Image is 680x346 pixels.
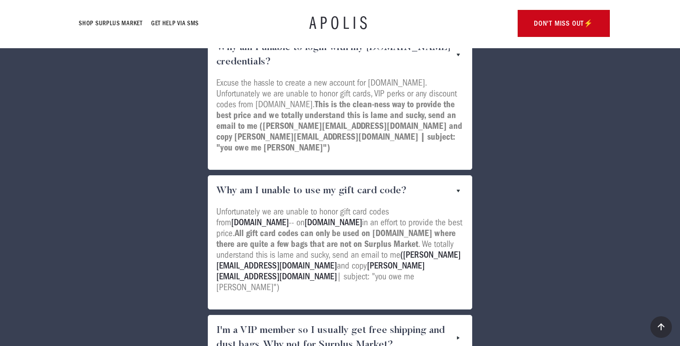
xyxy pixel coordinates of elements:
a: GET HELP VIA SMS [152,18,199,29]
strong: This is the clean-ness way to provide the best price and we totally understand this is lame and s... [216,99,462,153]
a: [PERSON_NAME][EMAIL_ADDRESS][DOMAIN_NAME] [216,260,425,282]
strong: All gift card codes can only be used on [DOMAIN_NAME] where there are quite a few bags that are n... [216,228,456,249]
h4: Why am I unable to use my gift card code? [216,184,407,198]
a: [DOMAIN_NAME] [231,217,289,228]
h4: Why am I unable to login with my [DOMAIN_NAME] credentials? [216,41,453,69]
a: APOLIS [309,14,371,32]
a: Shop SURPLUS MARKET [79,18,143,29]
a: [DOMAIN_NAME] [304,217,362,228]
p: Excuse the hassle to create a new account for [DOMAIN_NAME]. Unfortunately we are unable to honor... [216,77,464,153]
a: Don't Miss OUT⚡️ [518,10,610,37]
a: ([PERSON_NAME][EMAIL_ADDRESS][DOMAIN_NAME] [216,250,461,271]
p: Unfortunately we are unable to honor gift card codes from -- on in an effort to provide the best ... [216,206,464,293]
